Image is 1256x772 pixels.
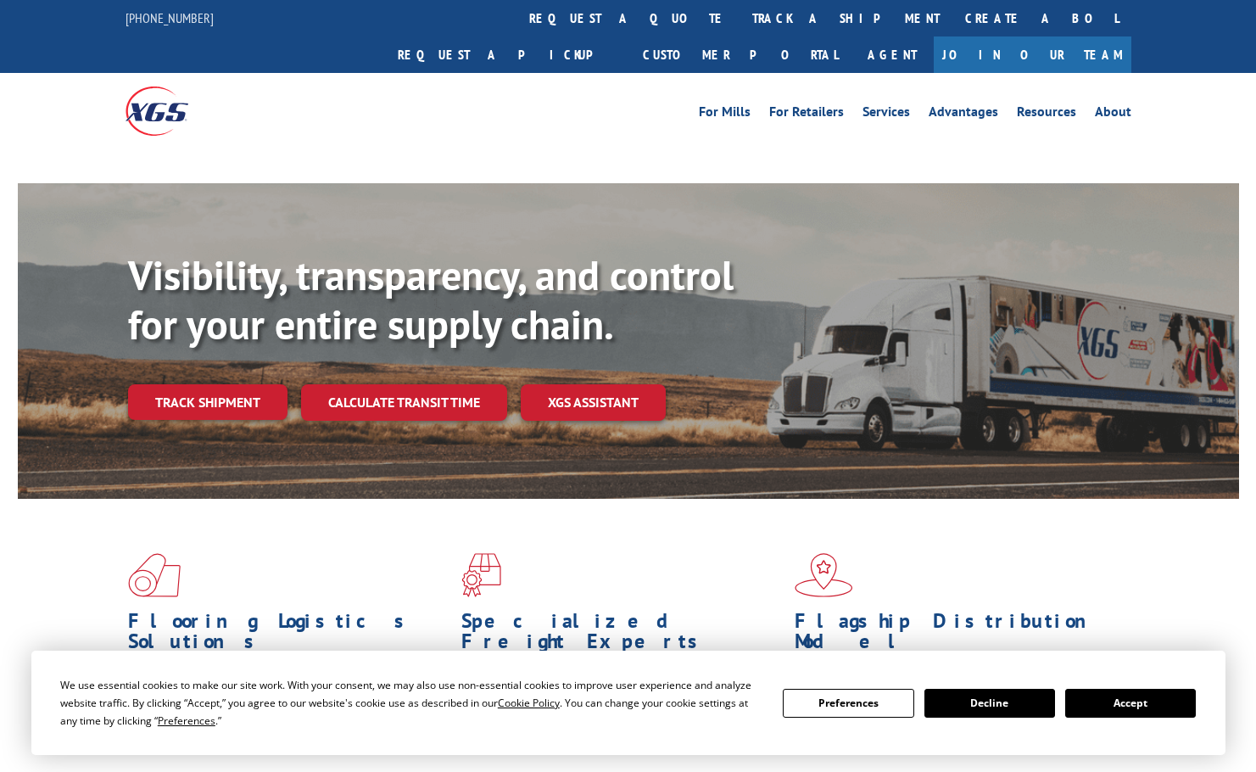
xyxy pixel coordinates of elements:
[128,553,181,597] img: xgs-icon-total-supply-chain-intelligence-red
[521,384,666,421] a: XGS ASSISTANT
[934,36,1131,73] a: Join Our Team
[128,249,734,350] b: Visibility, transparency, and control for your entire supply chain.
[699,105,751,124] a: For Mills
[795,553,853,597] img: xgs-icon-flagship-distribution-model-red
[128,611,449,660] h1: Flooring Logistics Solutions
[795,611,1115,660] h1: Flagship Distribution Model
[128,384,287,420] a: Track shipment
[1065,689,1196,718] button: Accept
[630,36,851,73] a: Customer Portal
[128,736,339,756] a: Learn More >
[461,736,673,756] a: Learn More >
[60,676,762,730] div: We use essential cookies to make our site work. With your consent, we may also use non-essential ...
[461,611,782,660] h1: Specialized Freight Experts
[126,9,214,26] a: [PHONE_NUMBER]
[498,696,560,710] span: Cookie Policy
[158,713,215,728] span: Preferences
[461,553,501,597] img: xgs-icon-focused-on-flooring-red
[862,105,910,124] a: Services
[301,384,507,421] a: Calculate transit time
[783,689,913,718] button: Preferences
[385,36,630,73] a: Request a pickup
[929,105,998,124] a: Advantages
[1095,105,1131,124] a: About
[31,651,1225,755] div: Cookie Consent Prompt
[1017,105,1076,124] a: Resources
[924,689,1055,718] button: Decline
[769,105,844,124] a: For Retailers
[851,36,934,73] a: Agent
